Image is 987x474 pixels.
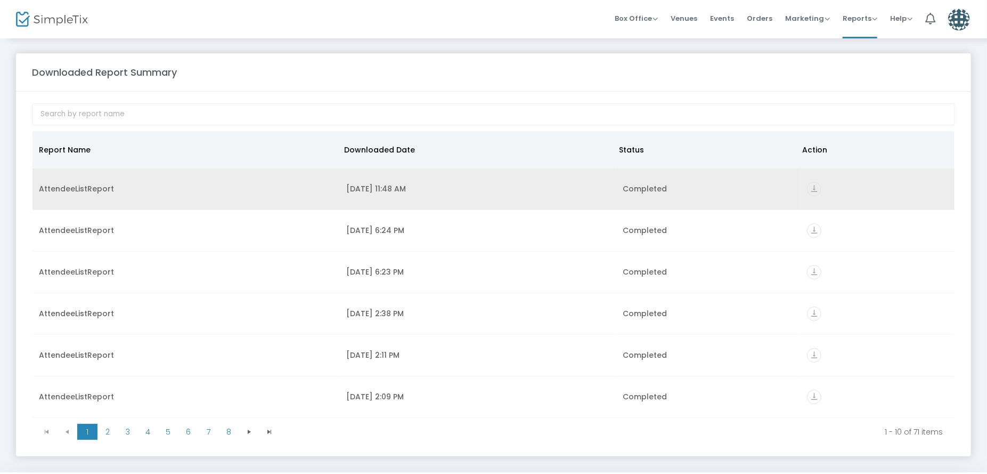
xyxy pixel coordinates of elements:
div: https://go.SimpleTix.com/ccn9p [807,348,948,363]
div: AttendeeListReport [39,391,333,402]
span: Venues [671,5,697,32]
span: Page 8 [219,424,239,440]
th: Downloaded Date [338,131,613,168]
span: Page 7 [199,424,219,440]
span: Go to the next page [239,424,259,440]
div: https://go.SimpleTix.com/1mxui [807,182,948,196]
a: vertical_align_bottom [807,185,821,196]
span: Marketing [785,13,830,23]
th: Action [796,131,949,168]
a: vertical_align_bottom [807,268,821,279]
span: Page 1 [77,424,97,440]
span: Orders [747,5,772,32]
div: https://go.SimpleTix.com/67tfx [807,223,948,238]
span: Go to the next page [245,428,254,436]
div: https://go.SimpleTix.com/vk13c [807,390,948,404]
a: vertical_align_bottom [807,310,821,320]
i: vertical_align_bottom [807,348,821,363]
div: Completed [623,308,794,319]
div: 8/14/2025 6:24 PM [346,225,610,236]
div: 8/8/2025 2:09 PM [346,391,610,402]
div: https://go.SimpleTix.com/iud9r [807,265,948,279]
div: Completed [623,267,794,277]
div: Completed [623,183,794,194]
span: Page 2 [97,424,118,440]
i: vertical_align_bottom [807,307,821,321]
div: 8/8/2025 2:38 PM [346,308,610,319]
th: Status [613,131,796,168]
div: AttendeeListReport [39,183,333,194]
i: vertical_align_bottom [807,265,821,279]
div: AttendeeListReport [39,267,333,277]
div: AttendeeListReport [39,350,333,360]
i: vertical_align_bottom [807,223,821,238]
div: Completed [623,391,794,402]
div: https://go.SimpleTix.com/cy0c9 [807,307,948,321]
span: Go to the last page [259,424,280,440]
div: AttendeeListReport [39,308,333,319]
span: Reports [843,13,877,23]
th: Report Name [32,131,338,168]
span: Page 4 [138,424,158,440]
a: vertical_align_bottom [807,227,821,237]
span: Page 6 [178,424,199,440]
m-panel-title: Downloaded Report Summary [32,65,177,79]
span: Page 5 [158,424,178,440]
a: vertical_align_bottom [807,351,821,362]
span: Page 3 [118,424,138,440]
span: Events [710,5,734,32]
div: 8/14/2025 6:23 PM [346,267,610,277]
span: Box Office [615,13,658,23]
span: Go to the last page [265,428,274,436]
div: Completed [623,225,794,236]
a: vertical_align_bottom [807,393,821,404]
span: Help [890,13,912,23]
div: 8/15/2025 11:48 AM [346,183,610,194]
i: vertical_align_bottom [807,182,821,196]
i: vertical_align_bottom [807,390,821,404]
div: 8/8/2025 2:11 PM [346,350,610,360]
div: AttendeeListReport [39,225,333,236]
input: Search by report name [32,103,955,125]
div: Data table [32,131,955,419]
div: Completed [623,350,794,360]
kendo-pager-info: 1 - 10 of 71 items [287,427,943,437]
